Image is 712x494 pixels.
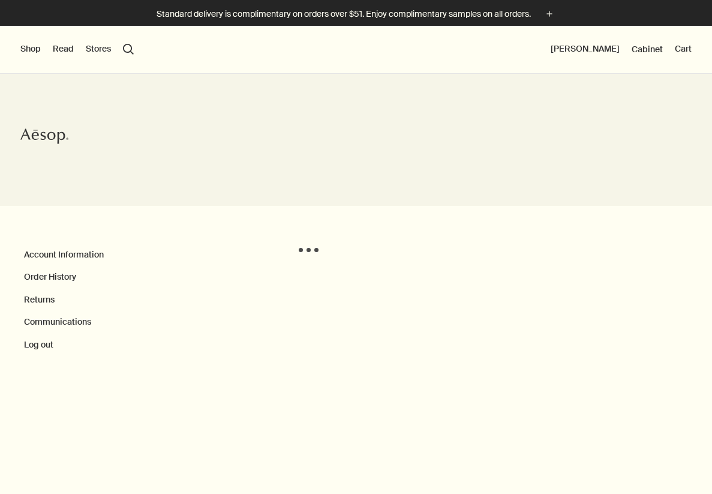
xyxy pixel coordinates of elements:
[17,124,71,151] a: Aesop
[24,294,55,305] a: Returns
[24,249,104,260] a: Account Information
[157,8,531,20] p: Standard delivery is complimentary on orders over $51. Enjoy complimentary samples on all orders.
[86,43,111,55] button: Stores
[24,339,53,351] button: Log out
[551,43,620,55] button: [PERSON_NAME]
[24,271,76,282] a: Order History
[20,26,134,74] nav: primary
[157,7,556,21] button: Standard delivery is complimentary on orders over $51. Enjoy complimentary samples on all orders.
[20,127,68,145] svg: Aesop
[675,43,692,55] button: Cart
[24,316,91,327] a: Communications
[53,43,74,55] button: Read
[551,26,692,74] nav: supplementary
[123,44,134,55] button: Open search
[632,44,663,55] a: Cabinet
[24,248,297,351] nav: My Account Page Menu Navigation
[20,43,41,55] button: Shop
